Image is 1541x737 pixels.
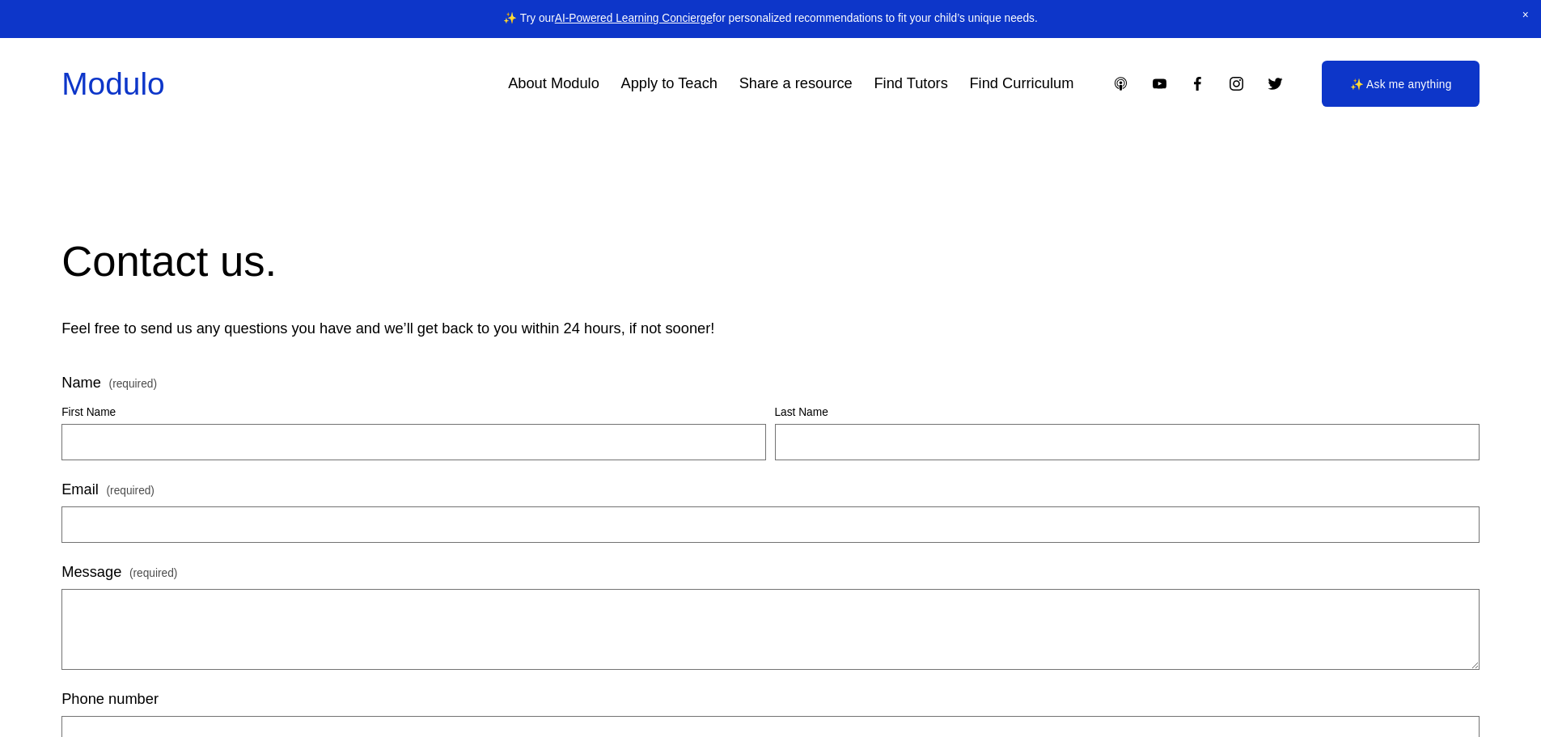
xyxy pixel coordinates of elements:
a: Modulo [61,66,164,101]
a: Share a resource [739,69,853,99]
a: Find Curriculum [969,69,1073,99]
a: Instagram [1228,75,1245,92]
div: Last Name [775,403,1480,425]
div: First Name [61,403,766,425]
p: Feel free to send us any questions you have and we’ll get back to you within 24 hours, if not soo... [61,316,1480,342]
a: Find Tutors [874,69,947,99]
h2: Contact us. [61,234,1480,290]
span: Name [61,370,101,396]
span: Email [61,477,99,503]
a: About Modulo [508,69,599,99]
span: Message [61,559,121,586]
a: Facebook [1189,75,1206,92]
a: ✨ Ask me anything [1322,61,1480,107]
span: (required) [109,379,157,390]
span: (required) [107,481,155,502]
a: YouTube [1151,75,1168,92]
a: Apply to Teach [621,69,718,99]
a: Twitter [1267,75,1284,92]
a: AI-Powered Learning Concierge [555,12,713,24]
span: (required) [129,564,177,584]
a: Apple Podcasts [1112,75,1129,92]
span: Phone number [61,686,159,713]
